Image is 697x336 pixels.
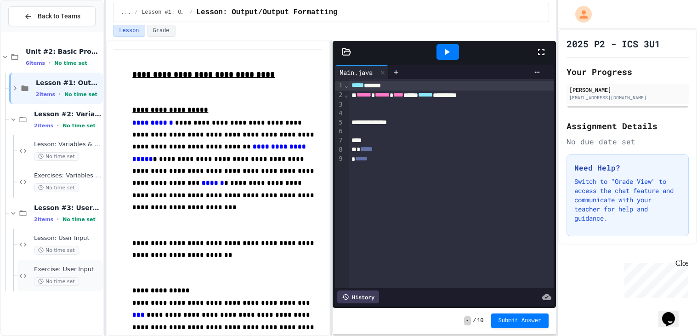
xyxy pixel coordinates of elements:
span: No time set [62,123,96,129]
div: No due date set [567,136,689,147]
div: 4 [335,109,344,118]
div: 1 [335,81,344,91]
span: No time set [64,91,97,97]
button: Grade [147,25,176,37]
span: Lesson #1: Output/Output Formatting [36,79,101,87]
div: History [337,290,379,303]
p: Switch to "Grade View" to access the chat feature and communicate with your teacher for help and ... [574,177,681,223]
span: Exercises: Variables & Data Types [34,172,101,180]
span: Unit #2: Basic Programming Concepts [26,47,101,56]
span: / [135,9,138,16]
div: [PERSON_NAME] [569,85,686,94]
div: [EMAIL_ADDRESS][DOMAIN_NAME] [569,94,686,101]
span: Lesson #2: Variables & Data Types [34,110,101,118]
span: Lesson: Variables & Data Types [34,141,101,148]
span: Exercise: User Input [34,266,101,273]
span: No time set [34,152,79,161]
span: Submit Answer [499,317,542,325]
span: Lesson: Output/Output Formatting [196,7,337,18]
span: No time set [34,183,79,192]
span: Lesson: User Input [34,234,101,242]
div: 6 [335,127,344,136]
span: ... [121,9,131,16]
button: Back to Teams [8,6,96,26]
span: • [57,216,59,223]
span: / [189,9,193,16]
div: 2 [335,91,344,100]
h2: Your Progress [567,65,689,78]
div: Main.java [335,68,377,77]
h3: Need Help? [574,162,681,173]
div: 3 [335,100,344,109]
span: No time set [34,246,79,255]
span: Back to Teams [38,11,80,21]
span: • [57,122,59,129]
div: 5 [335,118,344,127]
span: Fold line [344,81,349,89]
div: 9 [335,154,344,164]
span: Lesson #3: User Input [34,204,101,212]
span: Fold line [344,91,349,98]
span: No time set [34,277,79,286]
iframe: chat widget [621,259,688,298]
span: No time set [62,216,96,222]
span: 10 [477,317,483,325]
div: 8 [335,145,344,155]
button: Submit Answer [491,313,549,328]
span: No time set [54,60,87,66]
span: • [49,59,51,67]
span: Lesson #1: Output/Output Formatting [142,9,186,16]
div: My Account [566,4,594,25]
div: Chat with us now!Close [4,4,63,58]
span: 2 items [36,91,55,97]
iframe: chat widget [658,299,688,327]
span: 6 items [26,60,45,66]
span: 2 items [34,216,53,222]
h2: Assignment Details [567,120,689,132]
span: 2 items [34,123,53,129]
span: • [59,91,61,98]
span: / [473,317,476,325]
span: - [464,316,471,325]
div: Main.java [335,65,389,79]
div: 7 [335,136,344,145]
button: Lesson [113,25,145,37]
h1: 2025 P2 - ICS 3U1 [567,37,660,50]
